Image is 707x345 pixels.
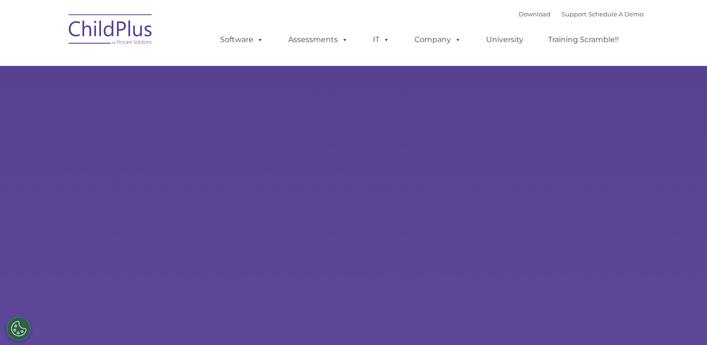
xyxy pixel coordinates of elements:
a: Schedule A Demo [588,10,643,18]
a: Assessments [279,30,357,49]
a: IT [364,30,399,49]
a: University [477,30,533,49]
a: Support [562,10,586,18]
button: Cookies Settings [7,317,30,340]
font: | [519,10,643,18]
a: Training Scramble!! [539,30,628,49]
a: Company [405,30,471,49]
a: Download [519,10,550,18]
a: Software [211,30,273,49]
img: ChildPlus by Procare Solutions [64,7,157,54]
